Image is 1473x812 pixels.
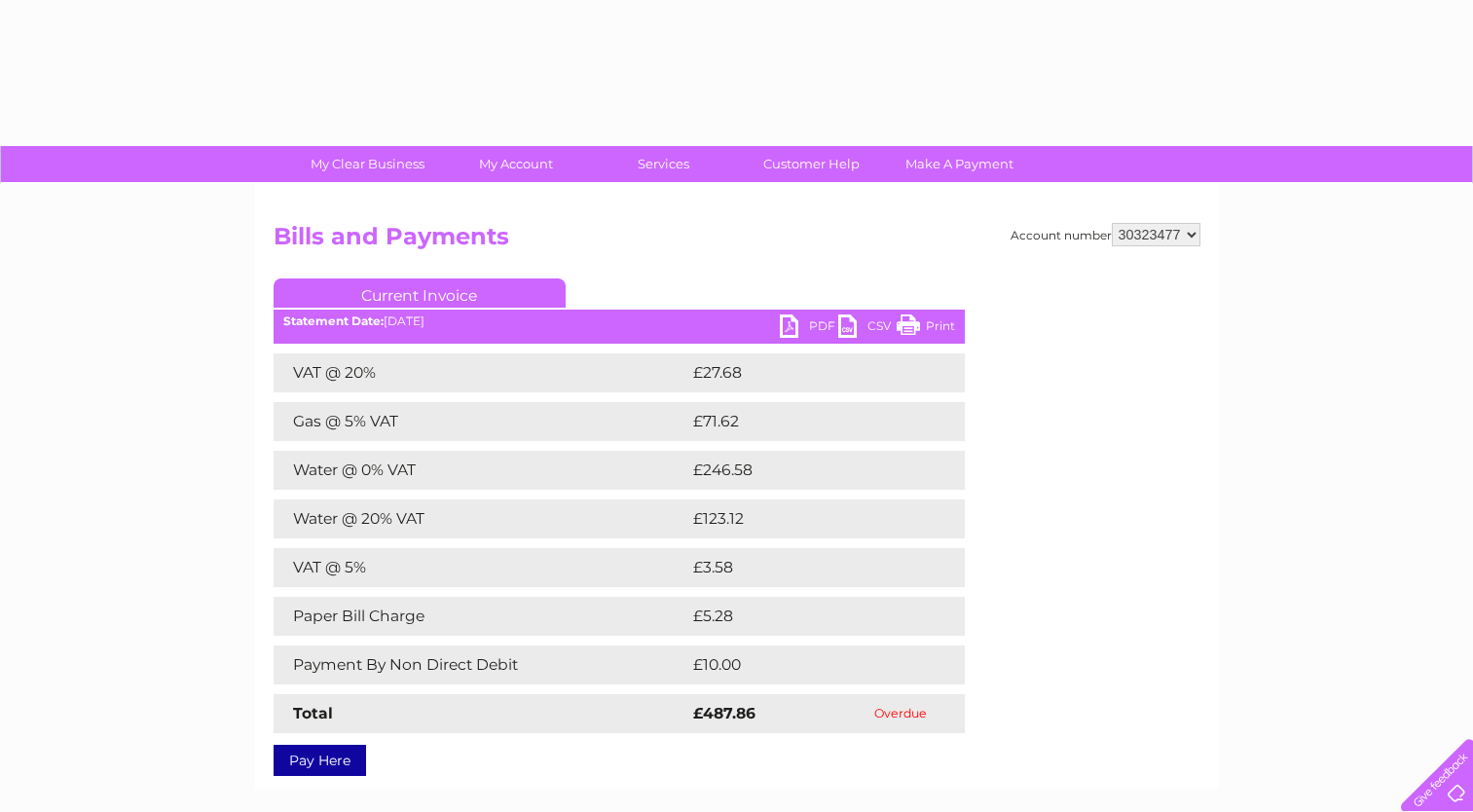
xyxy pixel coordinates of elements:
a: Customer Help [731,146,892,182]
a: My Clear Business [287,146,448,182]
a: Make A Payment [879,146,1040,182]
td: Overdue [836,694,965,733]
a: Pay Here [274,745,366,776]
a: My Account [435,146,596,182]
td: VAT @ 5% [274,548,688,587]
td: £3.58 [688,548,919,587]
strong: £487.86 [693,704,755,722]
td: £5.28 [688,597,919,636]
td: Water @ 20% VAT [274,499,688,538]
a: Print [897,314,955,343]
td: £10.00 [688,646,925,684]
td: £246.58 [688,451,931,490]
strong: Total [293,704,333,722]
td: Gas @ 5% VAT [274,402,688,441]
b: Statement Date: [283,314,384,328]
td: Paper Bill Charge [274,597,688,636]
div: Account number [1011,223,1200,246]
a: PDF [780,314,838,343]
div: [DATE] [274,314,965,328]
td: £71.62 [688,402,924,441]
td: Water @ 0% VAT [274,451,688,490]
td: £123.12 [688,499,927,538]
a: CSV [838,314,897,343]
a: Current Invoice [274,278,566,308]
td: VAT @ 20% [274,353,688,392]
a: Services [583,146,744,182]
td: £27.68 [688,353,925,392]
h2: Bills and Payments [274,223,1200,260]
td: Payment By Non Direct Debit [274,646,688,684]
